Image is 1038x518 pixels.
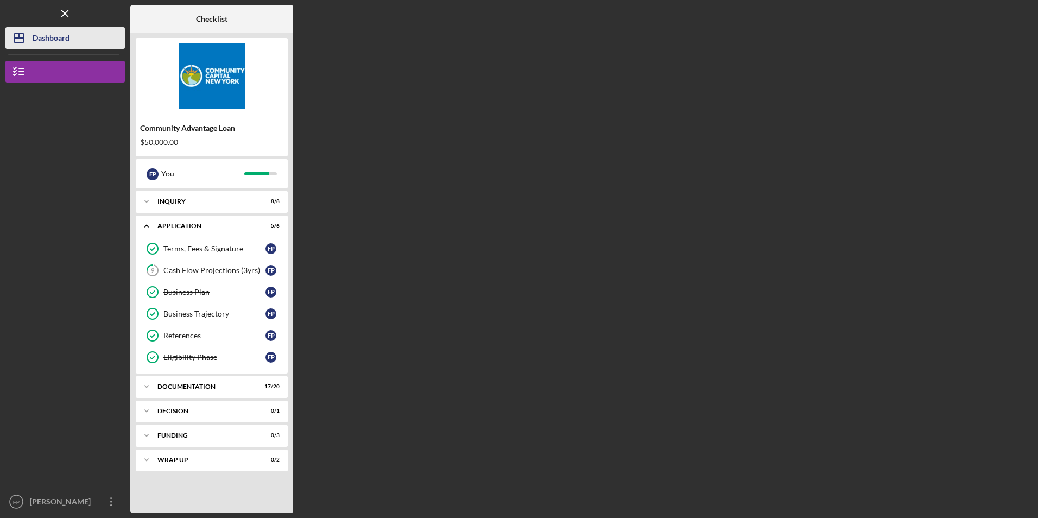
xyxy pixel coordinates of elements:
div: Application [157,223,252,229]
div: F P [265,243,276,254]
div: 0 / 1 [260,408,280,414]
div: References [163,331,265,340]
b: Checklist [196,15,227,23]
div: F P [265,330,276,341]
div: F P [265,287,276,298]
a: Business TrajectoryFP [141,303,282,325]
div: Eligibility Phase [163,353,265,362]
div: 8 / 8 [260,198,280,205]
div: Decision [157,408,252,414]
div: Cash Flow Projections (3yrs) [163,266,265,275]
tspan: 9 [151,267,155,274]
img: Product logo [136,43,288,109]
div: F P [147,168,159,180]
div: You [161,165,244,183]
div: [PERSON_NAME] [27,491,98,515]
a: Business PlanFP [141,281,282,303]
div: Dashboard [33,27,69,52]
div: Business Trajectory [163,309,265,318]
div: 0 / 2 [260,457,280,463]
div: Terms, Fees & Signature [163,244,265,253]
div: F P [265,352,276,363]
div: Community Advantage Loan [140,124,283,132]
button: FP[PERSON_NAME] [5,491,125,513]
div: 17 / 20 [260,383,280,390]
a: ReferencesFP [141,325,282,346]
div: Inquiry [157,198,252,205]
div: Documentation [157,383,252,390]
div: Wrap up [157,457,252,463]
a: 9Cash Flow Projections (3yrs)FP [141,260,282,281]
div: $50,000.00 [140,138,283,147]
div: 5 / 6 [260,223,280,229]
text: FP [13,499,20,505]
div: Funding [157,432,252,439]
div: F P [265,265,276,276]
a: Eligibility PhaseFP [141,346,282,368]
div: 0 / 3 [260,432,280,439]
a: Terms, Fees & SignatureFP [141,238,282,260]
div: Business Plan [163,288,265,296]
button: Dashboard [5,27,125,49]
div: F P [265,308,276,319]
